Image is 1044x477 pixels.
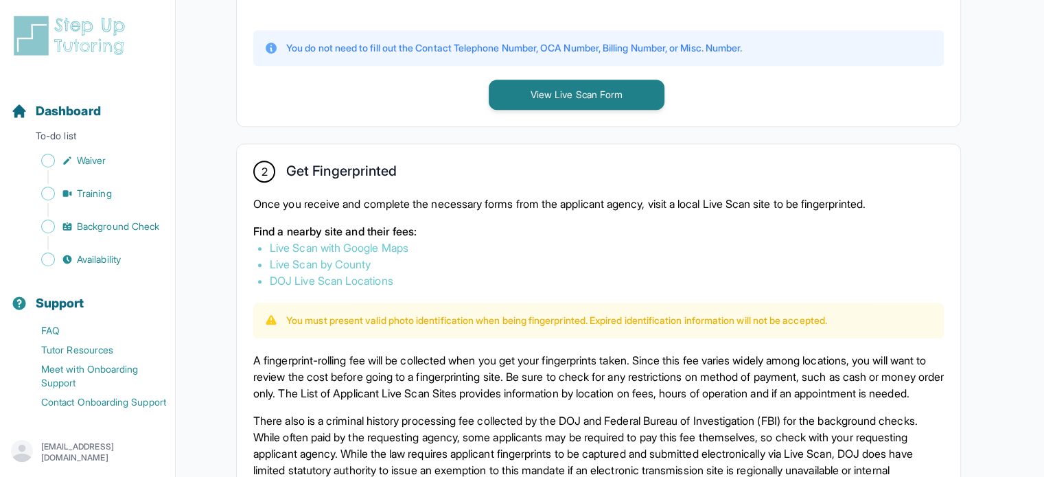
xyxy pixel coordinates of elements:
p: To-do list [5,129,170,148]
a: Meet with Onboarding Support [11,360,175,393]
a: View Live Scan Form [489,87,664,101]
p: You must present valid photo identification when being fingerprinted. Expired identification info... [286,314,827,327]
button: View Live Scan Form [489,80,664,110]
span: Background Check [77,220,159,233]
a: Tutor Resources [11,340,175,360]
p: [EMAIL_ADDRESS][DOMAIN_NAME] [41,441,164,463]
span: Training [77,187,112,200]
a: Live Scan with Google Maps [270,241,408,255]
img: logo [11,14,133,58]
button: Support [5,272,170,318]
span: Support [36,294,84,313]
p: You do not need to fill out the Contact Telephone Number, OCA Number, Billing Number, or Misc. Nu... [286,41,742,55]
a: Background Check [11,217,175,236]
a: FAQ [11,321,175,340]
a: Contact Onboarding Support [11,393,175,412]
button: [EMAIL_ADDRESS][DOMAIN_NAME] [11,440,164,465]
span: 2 [261,163,267,180]
a: Availability [11,250,175,269]
p: Once you receive and complete the necessary forms from the applicant agency, visit a local Live S... [253,196,944,212]
a: Dashboard [11,102,101,121]
h2: Get Fingerprinted [286,163,397,185]
span: Availability [77,253,121,266]
button: Dashboard [5,80,170,126]
a: Training [11,184,175,203]
a: Live Scan by County [270,257,371,271]
a: Waiver [11,151,175,170]
span: Dashboard [36,102,101,121]
p: Find a nearby site and their fees: [253,223,944,240]
a: DOJ Live Scan Locations [270,274,393,288]
p: A fingerprint-rolling fee will be collected when you get your fingerprints taken. Since this fee ... [253,352,944,402]
span: Waiver [77,154,106,167]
